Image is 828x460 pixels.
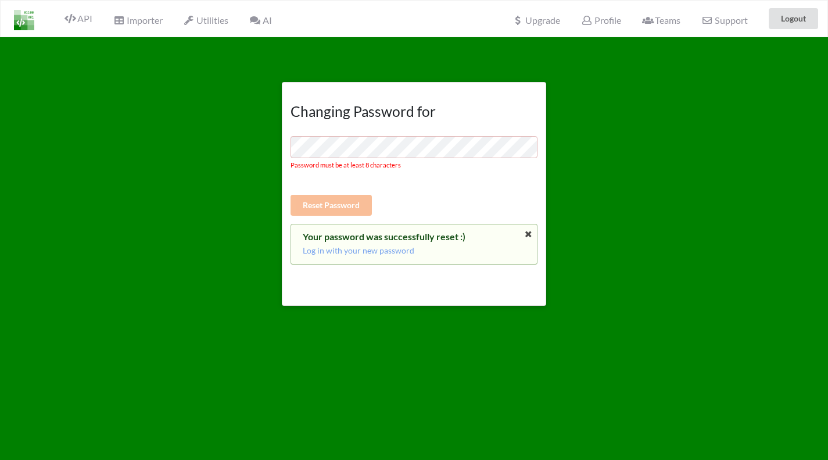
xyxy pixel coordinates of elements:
h3: Changing Password for [291,103,537,120]
span: Teams [642,15,680,26]
span: Support [701,16,747,25]
span: Profile [581,15,621,26]
span: API [64,13,92,24]
button: Logout [769,8,818,29]
span: AI [249,15,271,26]
span: Importer [113,15,162,26]
span: Utilities [184,15,228,26]
p: Log in with your new password [303,245,525,256]
small: Password must be at least 8 characters [291,161,401,169]
span: Upgrade [512,16,560,25]
div: Your password was successfully reset :) [303,231,525,243]
img: LogoIcon.png [14,10,34,30]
